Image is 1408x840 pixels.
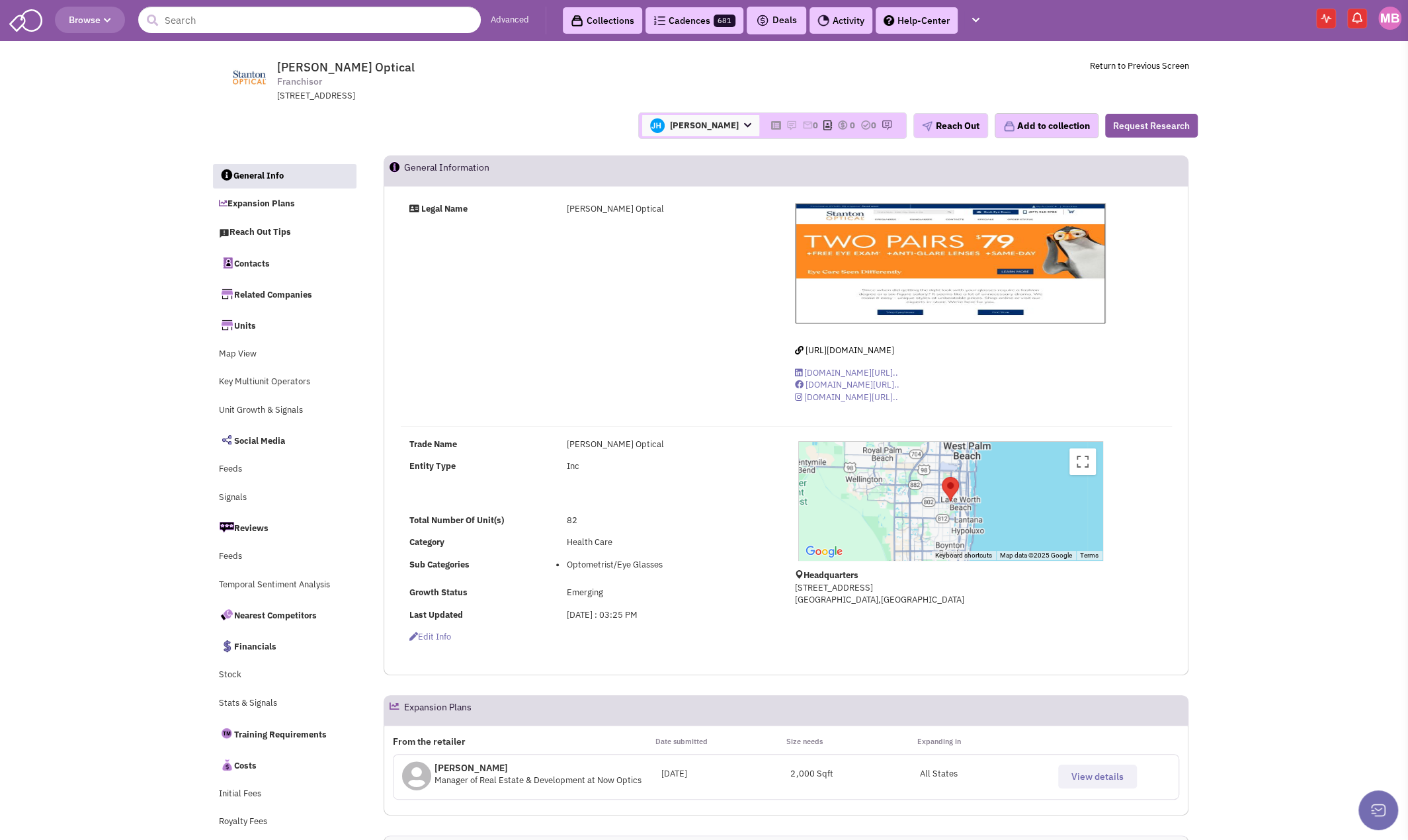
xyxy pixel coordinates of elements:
img: icon-collection-lavender-black.svg [571,15,583,27]
img: icon-dealamount.png [837,120,848,130]
button: Deals [752,12,801,29]
p: Date submitted [655,735,786,748]
a: [DOMAIN_NAME][URL].. [795,367,898,378]
div: [DATE] [661,768,791,780]
a: Costs [212,751,356,778]
p: Expanding in [917,735,1048,748]
a: Activity [809,7,872,34]
a: General Info [213,164,357,189]
span: [DOMAIN_NAME][URL].. [804,367,898,378]
span: [PERSON_NAME] [642,115,759,136]
span: Map data ©2025 Google [1000,552,1072,559]
a: Expansion Plans [212,192,356,217]
a: Key Multiunit Operators [212,370,356,395]
b: Last Updated [409,609,463,620]
span: 0 [871,120,876,131]
a: Collections [563,7,642,34]
a: Feeds [212,457,356,482]
div: 82 [558,515,777,527]
a: Reach Out Tips [212,220,356,245]
button: Reach Out [913,113,988,138]
img: Activity.png [817,15,829,26]
span: [PERSON_NAME] Optical [277,60,415,75]
div: [DATE] : 03:25 PM [558,609,777,622]
span: 0 [813,120,818,131]
a: Initial Fees [212,782,356,807]
button: Request Research [1105,114,1198,138]
img: plane.png [922,121,932,132]
span: [DOMAIN_NAME][URL].. [804,392,898,403]
a: Map View [212,342,356,367]
a: Units [212,311,356,339]
span: Deals [756,14,797,26]
button: Browse [55,7,125,33]
a: Open this area in Google Maps (opens a new window) [802,543,846,560]
img: 2I3Z1yKndE6wSdz65014tQ.png [650,118,665,133]
button: Add to collection [995,113,1098,138]
a: [DOMAIN_NAME][URL].. [795,379,899,390]
a: Stats & Signals [212,691,356,716]
span: Franchisor [277,75,322,89]
a: [URL][DOMAIN_NAME] [795,345,894,356]
h2: General Information [404,156,489,185]
b: Entity Type [409,460,456,472]
a: Signals [212,485,356,511]
b: Category [409,536,444,548]
img: SmartAdmin [9,7,42,32]
a: Feeds [212,544,356,569]
a: Nearest Competitors [212,601,356,628]
div: [PERSON_NAME] Optical [558,203,777,216]
div: Emerging [558,587,777,599]
div: [STREET_ADDRESS] [277,90,622,103]
img: icon-deals.svg [756,13,769,28]
a: Terms [1080,552,1098,559]
a: Advanced [491,14,529,26]
div: Health Care [558,536,777,549]
a: Related Companies [212,280,356,308]
p: [STREET_ADDRESS] [GEOGRAPHIC_DATA],[GEOGRAPHIC_DATA] [795,582,1106,607]
img: research-icon.png [882,120,892,130]
img: Stanton Optical [796,204,1105,323]
div: [PERSON_NAME] Optical [558,439,777,451]
p: Size needs [786,735,917,748]
h2: Expansion Plans [404,696,472,725]
img: icon-email-active-16.png [802,120,813,130]
a: Unit Growth & Signals [212,398,356,423]
button: View details [1058,765,1137,788]
img: Google [802,543,846,560]
a: Help-Center [876,7,958,34]
b: Growth Status [409,587,468,598]
input: Search [138,7,481,33]
b: Headquarters [804,569,858,581]
a: Temporal Sentiment Analysis [212,573,356,598]
img: icon-note.png [786,120,797,130]
div: 2,000 Sqft [790,768,920,780]
a: Royalty Fees [212,810,356,835]
img: help.png [884,15,894,26]
span: View details [1071,771,1124,782]
p: From the retailer [393,735,655,748]
img: TaskCount.png [860,120,871,130]
img: icon-collection-lavender.png [1003,120,1015,132]
b: Trade Name [409,439,457,450]
img: Cadences_logo.png [653,16,665,25]
b: Sub Categories [409,559,470,570]
a: Training Requirements [212,720,356,747]
a: Social Media [212,426,356,454]
div: Stanton Optical [936,472,964,507]
b: Total Number Of Unit(s) [409,515,504,526]
div: Inc [558,460,777,473]
p: All States [920,768,1050,780]
a: Return to Previous Screen [1090,60,1189,71]
span: 0 [850,120,855,131]
strong: Legal Name [421,203,468,214]
a: [DOMAIN_NAME][URL].. [795,392,898,403]
li: Optometrist/Eye Glasses [566,559,768,571]
p: [PERSON_NAME] [435,761,642,775]
span: Edit info [409,631,451,642]
span: [URL][DOMAIN_NAME] [806,345,894,356]
img: Michael Betancourt [1378,7,1401,30]
a: Reviews [212,513,356,541]
span: Manager of Real Estate & Development at Now Optics [435,775,642,786]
